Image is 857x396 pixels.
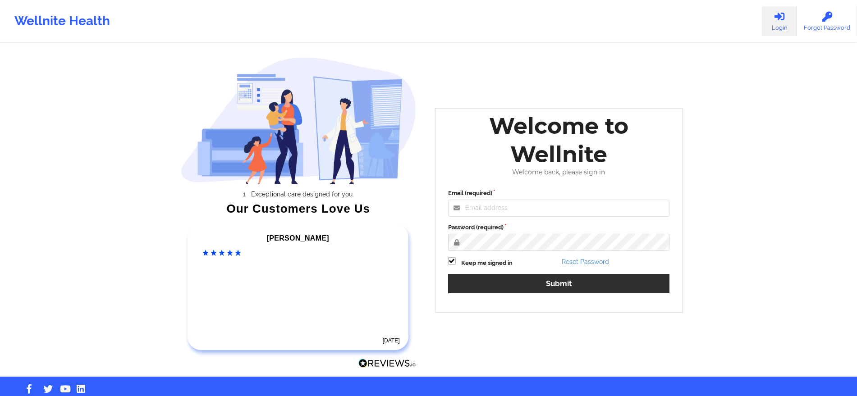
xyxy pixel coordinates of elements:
[189,191,416,198] li: Exceptional care designed for you.
[448,189,670,198] label: Email (required)
[358,359,416,368] img: Reviews.io Logo
[448,274,670,293] button: Submit
[448,200,670,217] input: Email address
[448,223,670,232] label: Password (required)
[442,112,676,168] div: Welcome to Wellnite
[797,6,857,36] a: Forgot Password
[461,259,513,268] label: Keep me signed in
[383,337,400,344] time: [DATE]
[358,359,416,370] a: Reviews.io Logo
[762,6,797,36] a: Login
[181,204,416,213] div: Our Customers Love Us
[181,57,416,184] img: wellnite-auth-hero_200.c722682e.png
[562,258,609,265] a: Reset Password
[267,234,329,242] span: [PERSON_NAME]
[442,168,676,176] div: Welcome back, please sign in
